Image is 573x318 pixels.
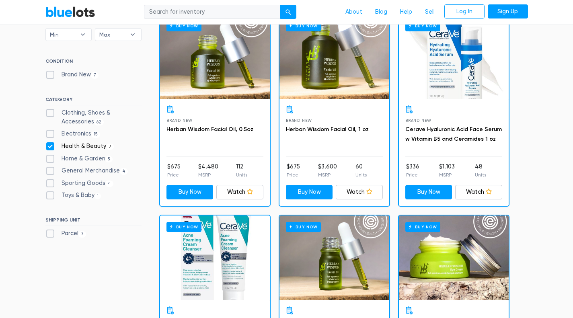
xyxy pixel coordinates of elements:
[166,21,201,31] h6: Buy Now
[144,5,281,19] input: Search for inventory
[120,168,128,174] span: 4
[45,229,86,238] label: Parcel
[455,185,502,199] a: Watch
[439,162,455,178] li: $1,103
[45,217,142,226] h6: SHIPPING UNIT
[166,222,201,232] h6: Buy Now
[166,185,214,199] a: Buy Now
[286,21,321,31] h6: Buy Now
[444,4,485,19] a: Log In
[166,118,193,123] span: Brand New
[318,171,337,178] p: MSRP
[394,4,419,20] a: Help
[279,215,389,300] a: Buy Now
[94,193,101,199] span: 1
[286,126,369,133] a: Herban Wisdom Facial Oil, 1 oz
[336,185,383,199] a: Watch
[355,171,367,178] p: Units
[94,119,104,125] span: 62
[45,142,114,151] label: Health & Beauty
[78,231,86,238] span: 7
[45,70,99,79] label: Brand New
[45,129,101,138] label: Electronics
[166,126,253,133] a: Herban Wisdom Facial Oil, 0.5oz
[286,222,321,232] h6: Buy Now
[99,29,126,41] span: Max
[287,162,300,178] li: $675
[405,185,452,199] a: Buy Now
[286,118,312,123] span: Brand New
[439,171,455,178] p: MSRP
[406,171,419,178] p: Price
[91,72,99,78] span: 7
[160,215,270,300] a: Buy Now
[419,4,441,20] a: Sell
[50,29,76,41] span: Min
[399,215,509,300] a: Buy Now
[355,162,367,178] li: 60
[45,96,142,105] h6: CATEGORY
[45,166,128,175] label: General Merchandise
[105,156,113,162] span: 5
[399,14,509,99] a: Buy Now
[236,162,247,178] li: 112
[406,162,419,178] li: $336
[105,181,114,187] span: 4
[106,144,114,150] span: 7
[45,109,142,126] label: Clothing, Shoes & Accessories
[405,21,440,31] h6: Buy Now
[286,185,333,199] a: Buy Now
[45,58,142,67] h6: CONDITION
[45,154,113,163] label: Home & Garden
[475,171,486,178] p: Units
[198,162,218,178] li: $4,480
[405,126,502,142] a: Cerave Hyaluronic Acid Face Serum w Vitamin B5 and Ceramides 1 oz
[339,4,369,20] a: About
[475,162,486,178] li: 48
[405,118,431,123] span: Brand New
[198,171,218,178] p: MSRP
[45,191,101,200] label: Toys & Baby
[279,14,389,99] a: Buy Now
[74,29,91,41] b: ▾
[405,222,440,232] h6: Buy Now
[318,162,337,178] li: $3,600
[91,131,101,138] span: 15
[488,4,528,19] a: Sign Up
[236,171,247,178] p: Units
[216,185,263,199] a: Watch
[124,29,141,41] b: ▾
[167,171,181,178] p: Price
[45,179,114,188] label: Sporting Goods
[287,171,300,178] p: Price
[45,6,95,18] a: BlueLots
[369,4,394,20] a: Blog
[167,162,181,178] li: $675
[160,14,270,99] a: Buy Now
